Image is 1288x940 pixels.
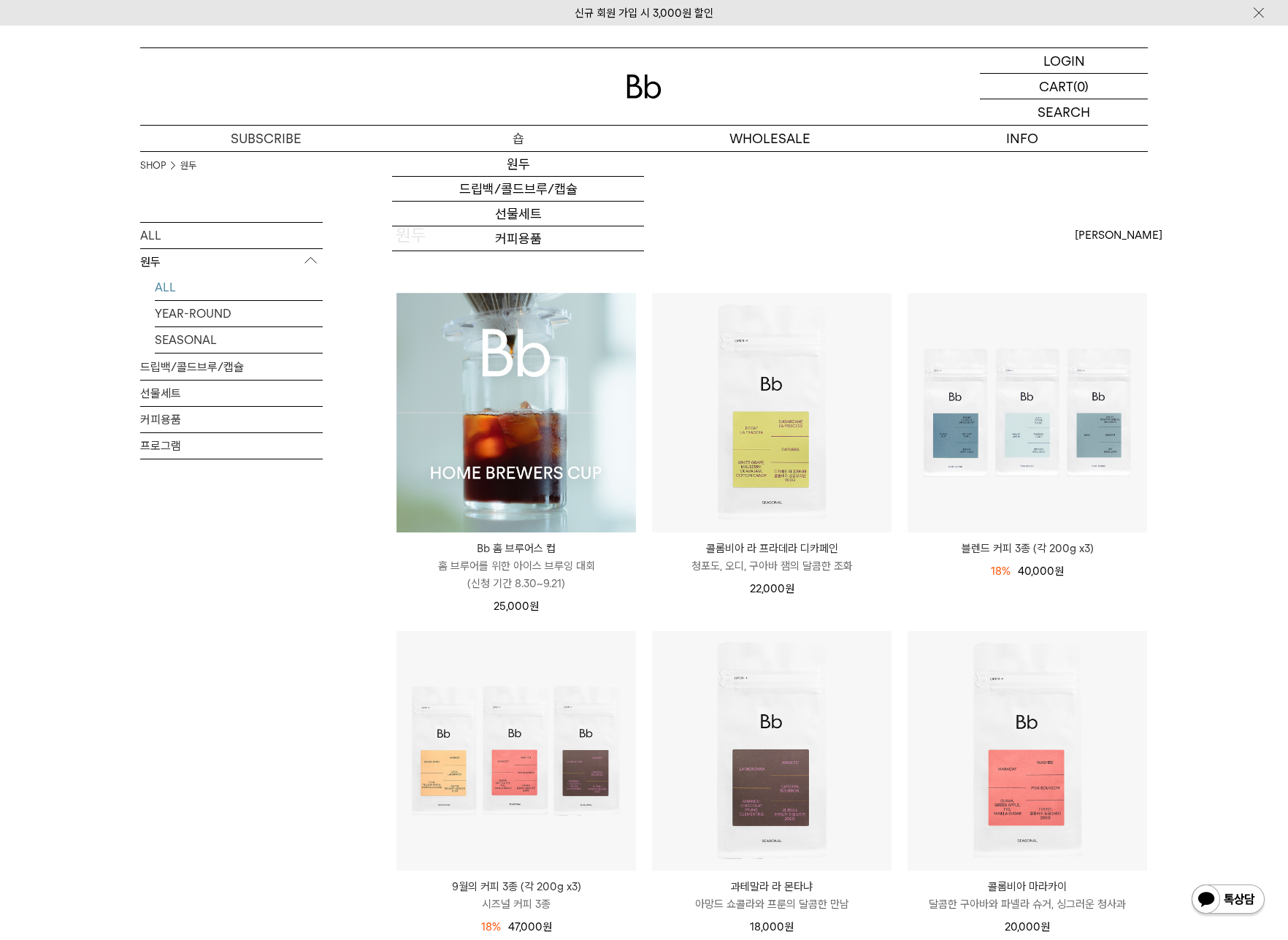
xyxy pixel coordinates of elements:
[180,158,196,173] a: 원두
[1190,883,1266,918] img: 카카오톡 채널 1:1 채팅 버튼
[652,293,892,532] img: 콜롬비아 라 프라데라 디카페인
[652,540,892,575] a: 콜롬비아 라 프라데라 디카페인 청포도, 오디, 구아바 잼의 달콤한 조화
[980,74,1148,99] a: CART (0)
[140,126,392,151] a: SUBSCRIBE
[529,600,539,613] span: 원
[543,920,552,933] span: 원
[392,126,644,151] a: 숍
[396,540,636,592] a: Bb 홈 브루어스 컵 홈 브루어를 위한 아이스 브루잉 대회(신청 기간 8.30~9.21)
[644,126,896,151] p: WHOLESALE
[991,562,1011,580] div: 18%
[140,381,323,406] a: 선물세트
[750,582,794,595] span: 22,000
[896,126,1148,151] p: INFO
[396,878,636,895] p: 9월의 커피 3종 (각 200g x3)
[1005,920,1050,933] span: 20,000
[652,878,892,913] a: 과테말라 라 몬타냐 아망드 쇼콜라와 프룬의 달콤한 만남
[140,354,323,380] a: 드립백/콜드브루/캡슐
[392,202,644,226] a: 선물세트
[785,582,794,595] span: 원
[396,895,636,913] p: 시즈널 커피 3종
[750,920,794,933] span: 18,000
[155,301,323,326] a: YEAR-ROUND
[1038,99,1090,125] p: SEARCH
[392,152,644,177] a: 원두
[140,433,323,459] a: 프로그램
[396,878,636,913] a: 9월의 커피 3종 (각 200g x3) 시즈널 커피 3종
[392,177,644,202] a: 드립백/콜드브루/캡슐
[1039,74,1073,99] p: CART
[1073,74,1089,99] p: (0)
[155,327,323,353] a: SEASONAL
[1018,565,1064,578] span: 40,000
[140,249,323,275] p: 원두
[481,918,501,936] div: 18%
[652,540,892,557] p: 콜롬비아 라 프라데라 디카페인
[140,223,323,248] a: ALL
[494,600,539,613] span: 25,000
[392,251,644,276] a: 프로그램
[908,895,1147,913] p: 달콤한 구아바와 파넬라 슈거, 싱그러운 청사과
[652,631,892,871] img: 과테말라 라 몬타냐
[908,878,1147,895] p: 콜롬비아 마라카이
[396,540,636,557] p: Bb 홈 브루어스 컵
[908,293,1147,532] img: 블렌드 커피 3종 (각 200g x3)
[784,920,794,933] span: 원
[508,920,552,933] span: 47,000
[155,275,323,300] a: ALL
[1043,48,1085,73] p: LOGIN
[396,631,636,871] img: 9월의 커피 3종 (각 200g x3)
[1054,565,1064,578] span: 원
[908,631,1147,871] img: 콜롬비아 마라카이
[652,878,892,895] p: 과테말라 라 몬타냐
[626,74,662,99] img: 로고
[980,48,1148,74] a: LOGIN
[652,895,892,913] p: 아망드 쇼콜라와 프룬의 달콤한 만남
[908,540,1147,557] a: 블렌드 커피 3종 (각 200g x3)
[652,557,892,575] p: 청포도, 오디, 구아바 잼의 달콤한 조화
[575,7,713,20] a: 신규 회원 가입 시 3,000원 할인
[396,557,636,592] p: 홈 브루어를 위한 아이스 브루잉 대회 (신청 기간 8.30~9.21)
[140,407,323,432] a: 커피용품
[140,158,166,173] a: SHOP
[1075,226,1162,244] span: [PERSON_NAME]
[396,293,636,532] img: Bb 홈 브루어스 컵
[908,878,1147,913] a: 콜롬비아 마라카이 달콤한 구아바와 파넬라 슈거, 싱그러운 청사과
[1040,920,1050,933] span: 원
[392,226,644,251] a: 커피용품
